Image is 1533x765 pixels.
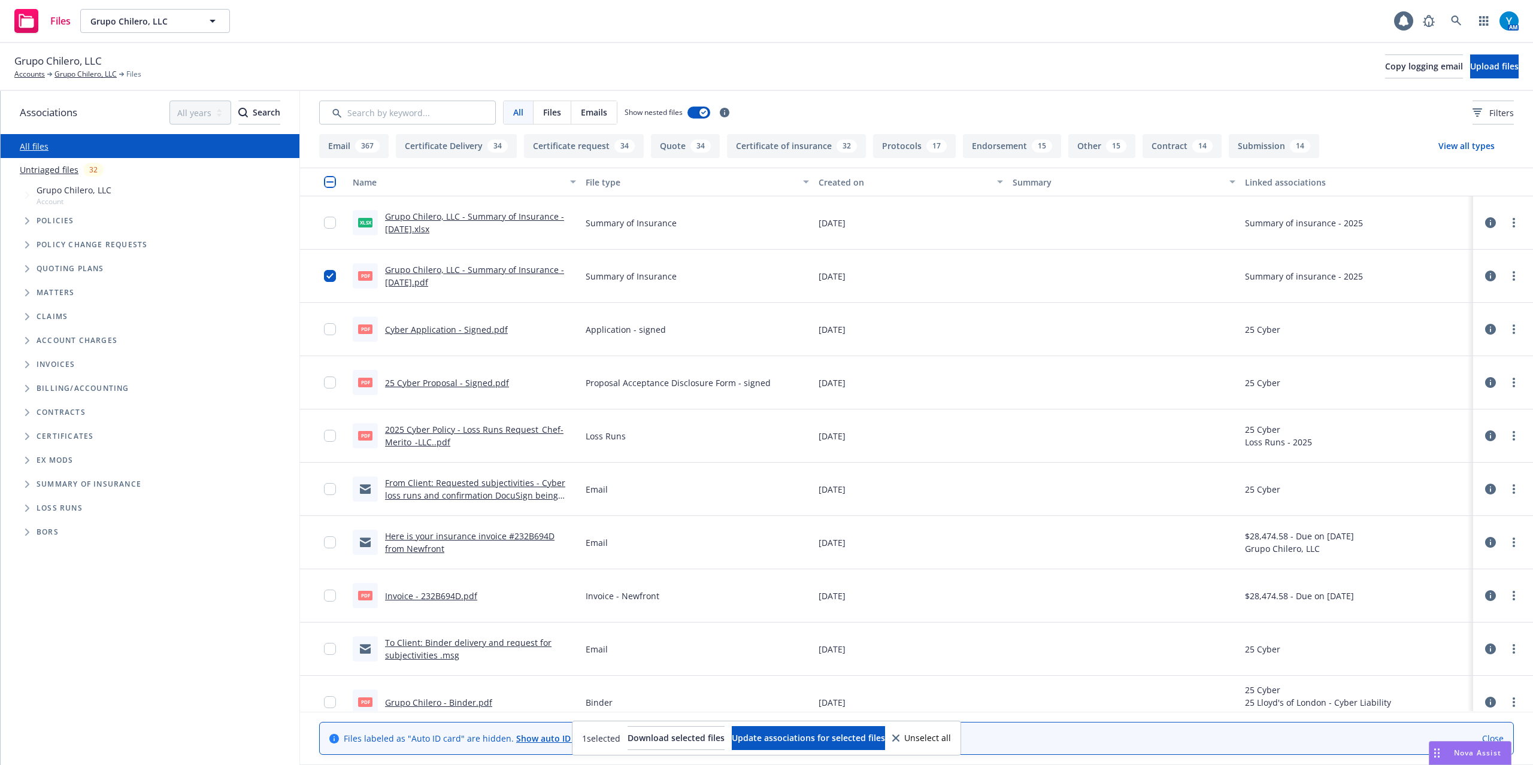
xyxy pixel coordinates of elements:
[513,106,523,119] span: All
[1470,54,1519,78] button: Upload files
[1507,429,1521,443] a: more
[324,483,336,495] input: Toggle Row Selected
[37,184,111,196] span: Grupo Chilero, LLC
[358,271,372,280] span: pdf
[1245,542,1354,555] div: Grupo Chilero, LLC
[1245,709,1468,721] div: 25 Lloyd's of London - Lloyd's of London - Cyber Liability
[1245,423,1312,436] div: 25 Cyber
[14,53,102,69] span: Grupo Chilero, LLC
[1240,168,1473,196] button: Linked associations
[1507,588,1521,603] a: more
[1472,9,1496,33] a: Switch app
[586,590,659,602] span: Invoice - Newfront
[396,134,517,158] button: Certificate Delivery
[1499,11,1519,31] img: photo
[385,264,564,288] a: Grupo Chilero, LLC - Summary of Insurance - [DATE].pdf
[1507,695,1521,709] a: more
[837,139,857,153] div: 32
[10,4,75,38] a: Files
[37,361,75,368] span: Invoices
[819,323,846,336] span: [DATE]
[385,697,492,708] a: Grupo Chilero - Binder.pdf
[727,134,866,158] button: Certificate of insurance
[126,69,141,80] span: Files
[1507,482,1521,496] a: more
[819,430,846,442] span: [DATE]
[586,696,613,709] span: Binder
[80,9,230,33] button: Grupo Chilero, LLC
[814,168,1008,196] button: Created on
[487,139,508,153] div: 34
[1444,9,1468,33] a: Search
[1245,323,1280,336] div: 25 Cyber
[358,324,372,333] span: pdf
[385,211,564,235] a: Grupo Chilero, LLC - Summary of Insurance - [DATE].xlsx
[385,637,552,661] a: To Client: Binder delivery and request for subjectivities .msg
[581,106,607,119] span: Emails
[1473,107,1514,119] span: Filters
[1013,176,1223,189] div: Summary
[238,101,280,124] div: Search
[1,377,299,544] div: Folder Tree Example
[324,270,336,282] input: Toggle Row Selected
[586,536,608,549] span: Email
[819,377,846,389] span: [DATE]
[1507,535,1521,550] a: more
[358,378,372,387] span: pdf
[586,483,608,496] span: Email
[963,134,1061,158] button: Endorsement
[324,323,336,335] input: Toggle Row Selected
[324,590,336,602] input: Toggle Row Selected
[358,591,372,600] span: pdf
[614,139,635,153] div: 34
[819,696,846,709] span: [DATE]
[1507,269,1521,283] a: more
[37,289,74,296] span: Matters
[344,732,595,745] span: Files labeled as "Auto ID card" are hidden.
[651,134,720,158] button: Quote
[37,241,147,248] span: Policy change requests
[1245,590,1354,602] div: $28,474.58 - Due on [DATE]
[1245,643,1280,655] div: 25 Cyber
[1245,684,1468,696] div: 25 Cyber
[90,15,194,28] span: Grupo Chilero, LLC
[358,697,372,706] span: pdf
[238,101,280,125] button: SearchSearch
[1507,642,1521,656] a: more
[1454,748,1501,758] span: Nova Assist
[1429,741,1511,765] button: Nova Assist
[892,726,951,750] button: Unselect all
[543,106,561,119] span: Files
[37,196,111,207] span: Account
[732,732,885,743] span: Update associations for selected files
[1245,217,1363,229] div: Summary of insurance - 2025
[37,433,93,440] span: Certificates
[586,176,796,189] div: File type
[1245,176,1468,189] div: Linked associations
[582,732,620,745] span: 1 selected
[628,732,725,743] span: Download selected files
[873,134,956,158] button: Protocols
[1245,530,1354,542] div: $28,474.58 - Due on [DATE]
[358,431,372,440] span: pdf
[319,134,389,158] button: Email
[20,141,49,152] a: All files
[819,643,846,655] span: [DATE]
[37,457,73,464] span: Ex Mods
[1245,483,1280,496] div: 25 Cyber
[586,377,771,389] span: Proposal Acceptance Disclosure Form - signed
[1417,9,1441,33] a: Report a Bug
[586,217,677,229] span: Summary of Insurance
[37,481,141,488] span: Summary of insurance
[324,377,336,388] input: Toggle Row Selected
[586,270,677,283] span: Summary of Insurance
[819,590,846,602] span: [DATE]
[358,218,372,227] span: xlsx
[324,176,336,188] input: Select all
[1473,101,1514,125] button: Filters
[37,505,83,512] span: Loss Runs
[586,430,626,442] span: Loss Runs
[385,424,563,448] a: 2025 Cyber Policy - Loss Runs Request_Chef-Merito_-LLC..pdf
[54,69,117,80] a: Grupo Chilero, LLC
[37,385,129,392] span: Billing/Accounting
